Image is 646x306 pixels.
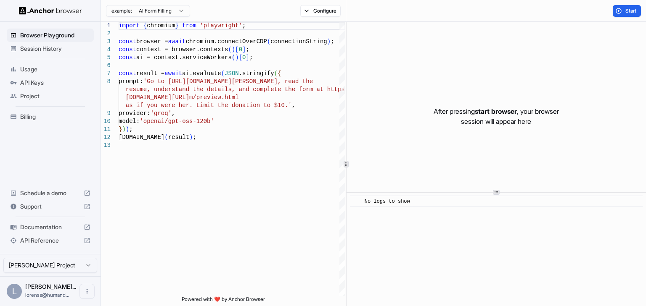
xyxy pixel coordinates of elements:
div: 10 [101,118,111,126]
span: ; [193,134,196,141]
span: JSON [225,70,239,77]
span: example: [111,8,132,14]
div: 11 [101,126,111,133]
span: 'playwright' [200,22,242,29]
span: const [119,38,136,45]
span: await [168,38,186,45]
span: API Reference [20,236,80,245]
span: ( [267,38,270,45]
div: 7 [101,70,111,78]
span: , [292,102,295,109]
span: browser = [136,38,168,45]
span: [DOMAIN_NAME][URL] [126,94,189,101]
span: model: [119,118,140,125]
span: ] [242,46,246,53]
span: provider: [119,110,151,117]
span: ; [331,38,334,45]
span: { [278,70,281,77]
div: 4 [101,46,111,54]
div: 1 [101,22,111,30]
span: [DOMAIN_NAME] [119,134,164,141]
span: .stringify [239,70,274,77]
span: start browser [475,107,517,115]
span: orm at https:// [302,86,355,93]
span: m/preview.html [189,94,239,101]
span: ; [249,54,253,61]
span: ( [164,134,168,141]
div: Session History [7,42,94,55]
span: Powered with ❤️ by Anchor Browser [182,296,265,306]
div: API Reference [7,234,94,247]
span: { [143,22,147,29]
span: import [119,22,140,29]
div: 8 [101,78,111,86]
span: const [119,54,136,61]
span: ​ [354,197,358,206]
span: ( [228,46,231,53]
button: Start [613,5,641,17]
span: context = browser.contexts [136,46,228,53]
span: [ [235,46,238,53]
span: Session History [20,44,90,53]
span: 'groq' [151,110,172,117]
span: ; [242,22,246,29]
span: as if you were her. Limit the donation to $10.' [126,102,292,109]
span: ai = context.serviceWorkers [136,54,232,61]
span: Schedule a demo [20,189,80,197]
button: Open menu [79,284,95,299]
span: ) [327,38,331,45]
span: ) [232,46,235,53]
span: chromium.connectOverCDP [186,38,267,45]
span: } [119,126,122,133]
span: No logs to show [365,199,410,204]
span: 0 [239,46,242,53]
span: 'Go to [URL][DOMAIN_NAME][PERSON_NAME], re [143,78,292,85]
span: Billing [20,112,90,121]
div: 13 [101,141,111,149]
span: ; [246,46,249,53]
span: API Keys [20,78,90,87]
span: [ [239,54,242,61]
div: Documentation [7,220,94,234]
span: ] [246,54,249,61]
img: Anchor Logo [19,7,82,15]
span: await [164,70,182,77]
div: Schedule a demo [7,186,94,200]
span: ; [129,126,132,133]
span: result = [136,70,164,77]
div: Billing [7,110,94,123]
span: ( [221,70,225,77]
div: 3 [101,38,111,46]
span: Browser Playground [20,31,90,39]
span: Start [625,8,637,14]
span: ai.evaluate [182,70,221,77]
div: Browser Playground [7,29,94,42]
span: connectionString [270,38,327,45]
span: ) [189,134,193,141]
button: Configure [300,5,341,17]
div: Project [7,89,94,103]
span: ) [122,126,125,133]
div: 9 [101,110,111,118]
span: ) [126,126,129,133]
div: 12 [101,133,111,141]
span: Project [20,92,90,100]
span: chromium [147,22,175,29]
span: const [119,70,136,77]
span: Usage [20,65,90,73]
span: 'openai/gpt-oss-120b' [140,118,214,125]
span: lorenss@humandata.dev [25,292,69,298]
span: from [182,22,196,29]
span: , [172,110,175,117]
div: 5 [101,54,111,62]
span: resume, understand the details, and complete the f [126,86,302,93]
div: 2 [101,30,111,38]
div: L [7,284,22,299]
span: 0 [242,54,246,61]
span: prompt: [119,78,143,85]
span: Support [20,202,80,211]
p: After pressing , your browser session will appear here [434,106,559,126]
div: Usage [7,63,94,76]
span: ad the [292,78,313,85]
span: ) [235,54,238,61]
